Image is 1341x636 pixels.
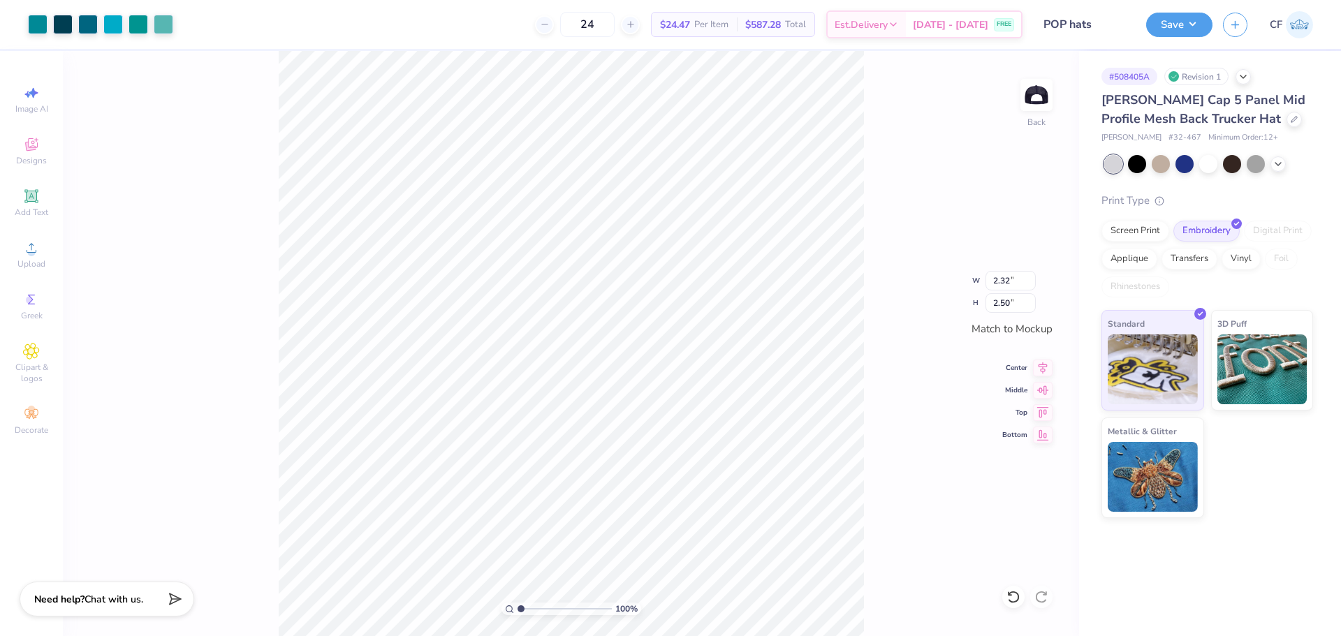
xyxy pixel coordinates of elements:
span: Center [1002,363,1027,373]
div: Revision 1 [1164,68,1229,85]
span: Designs [16,155,47,166]
span: Est. Delivery [835,17,888,32]
span: Upload [17,258,45,269]
span: Chat with us. [85,593,143,606]
div: Back [1027,116,1046,128]
img: Metallic & Glitter [1108,442,1198,512]
img: Cholo Fernandez [1286,11,1313,38]
div: # 508405A [1101,68,1157,85]
span: CF [1270,17,1282,33]
span: Top [1002,408,1027,417]
span: Per Item [694,17,728,32]
button: Save [1146,13,1212,37]
div: Print Type [1101,193,1313,209]
div: Vinyl [1222,249,1261,269]
span: [DATE] - [DATE] [913,17,988,32]
span: Middle [1002,385,1027,395]
div: Rhinestones [1101,276,1169,297]
span: # 32-467 [1168,132,1201,144]
div: Digital Print [1244,221,1312,242]
span: Metallic & Glitter [1108,424,1177,438]
img: Standard [1108,334,1198,404]
input: – – [560,12,615,37]
span: Bottom [1002,430,1027,440]
span: Clipart & logos [7,362,56,384]
img: 3D Puff [1217,334,1307,404]
span: 3D Puff [1217,316,1247,331]
span: [PERSON_NAME] [1101,132,1162,144]
span: Standard [1108,316,1145,331]
div: Transfers [1162,249,1217,269]
span: $24.47 [660,17,690,32]
span: 100 % [615,602,638,615]
span: Minimum Order: 12 + [1208,132,1278,144]
div: Applique [1101,249,1157,269]
img: Back [1023,81,1050,109]
span: $587.28 [745,17,781,32]
div: Foil [1265,249,1298,269]
span: Decorate [15,424,48,436]
div: Embroidery [1173,221,1240,242]
a: CF [1270,11,1313,38]
span: Image AI [15,103,48,114]
span: Total [785,17,806,32]
span: Greek [21,310,43,321]
input: Untitled Design [1033,10,1136,38]
div: Screen Print [1101,221,1169,242]
span: FREE [997,20,1011,29]
span: [PERSON_NAME] Cap 5 Panel Mid Profile Mesh Back Trucker Hat [1101,91,1305,127]
span: Add Text [15,207,48,218]
strong: Need help? [34,593,85,606]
